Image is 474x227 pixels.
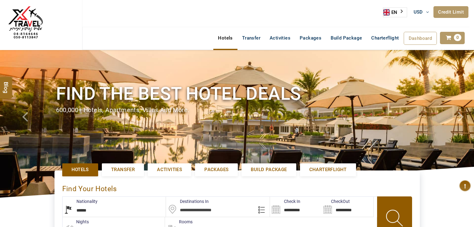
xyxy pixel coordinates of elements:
span: 0 [454,34,461,41]
a: Activities [265,32,295,44]
a: 0 [440,32,465,44]
a: EN [383,8,407,17]
span: Hotels [72,166,89,173]
span: Charterflight [371,35,399,41]
a: Transfer [237,32,265,44]
img: The Royal Line Holidays [5,3,46,44]
span: Blog [2,82,10,87]
div: 600,000+ hotels, apartments, villas and more. [56,106,418,115]
span: Transfer [111,166,135,173]
label: CheckOut [322,198,350,204]
a: Hotels [213,32,237,44]
a: Packages [195,163,238,176]
a: Build Package [326,32,367,44]
span: Charterflight [309,166,347,173]
span: Dashboard [409,36,432,41]
h1: Find the best hotel deals [56,82,418,105]
a: Charterflight [367,32,403,44]
label: Destinations In [166,198,209,204]
label: Nationality [63,198,98,204]
a: Charterflight [300,163,356,176]
a: Credit Limit [433,6,468,18]
input: Search [270,197,322,217]
label: nights [62,219,89,225]
aside: Language selected: English [383,7,407,17]
span: USD [414,9,423,15]
a: Transfer [102,163,144,176]
label: Check In [270,198,300,204]
a: Build Package [241,163,296,176]
span: Activities [157,166,182,173]
span: Packages [204,166,228,173]
span: Build Package [251,166,287,173]
label: Rooms [165,219,193,225]
div: Language [383,7,407,17]
a: Activities [148,163,191,176]
a: Hotels [62,163,98,176]
input: Search [322,197,373,217]
div: Find Your Hotels [62,178,412,196]
a: Packages [295,32,326,44]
